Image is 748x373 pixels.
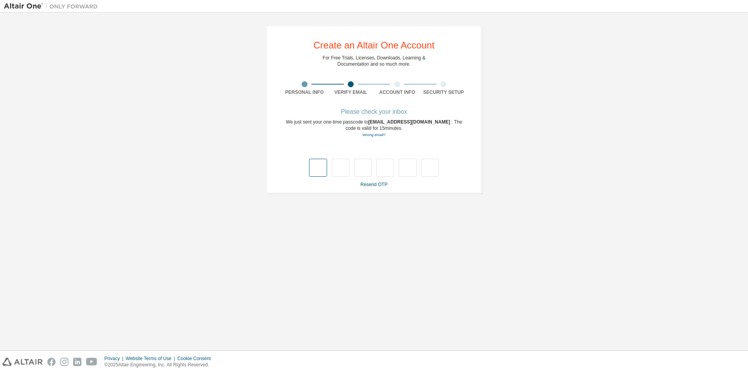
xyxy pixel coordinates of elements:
[328,89,374,95] div: Verify Email
[421,89,467,95] div: Security Setup
[47,358,56,366] img: facebook.svg
[313,41,435,50] div: Create an Altair One Account
[323,55,426,67] div: For Free Trials, Licenses, Downloads, Learning & Documentation and so much more.
[104,362,216,368] p: © 2025 Altair Engineering, Inc. All Rights Reserved.
[73,358,81,366] img: linkedin.svg
[86,358,97,366] img: youtube.svg
[104,355,126,362] div: Privacy
[360,182,387,187] a: Resend OTP
[374,89,421,95] div: Account Info
[177,355,215,362] div: Cookie Consent
[281,109,467,114] div: Please check your inbox
[362,133,385,137] a: Go back to the registration form
[4,2,102,10] img: Altair One
[281,119,467,138] div: We just sent your one-time passcode to . The code is valid for 15 minutes.
[368,119,451,125] span: [EMAIL_ADDRESS][DOMAIN_NAME]
[2,358,43,366] img: altair_logo.svg
[60,358,68,366] img: instagram.svg
[126,355,177,362] div: Website Terms of Use
[281,89,328,95] div: Personal Info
